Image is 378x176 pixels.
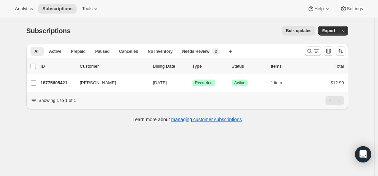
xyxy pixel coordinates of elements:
[71,49,86,54] span: Prepaid
[325,96,344,105] nav: Pagination
[232,63,266,70] p: Status
[347,6,363,12] span: Settings
[271,63,305,70] div: Items
[26,27,71,35] span: Subscriptions
[41,80,75,86] p: 18775605421
[282,26,315,36] button: Bulk updates
[80,63,148,70] p: Customer
[153,80,167,85] span: [DATE]
[95,49,110,54] span: Paused
[49,49,61,54] span: Active
[286,28,311,34] span: Bulk updates
[318,26,339,36] button: Export
[78,4,103,14] button: Tools
[171,117,242,122] a: managing customer subscriptions
[182,49,210,54] span: Needs Review
[82,6,92,12] span: Tools
[336,4,367,14] button: Settings
[132,116,242,123] p: Learn more about
[41,63,75,70] p: ID
[41,63,344,70] div: IDCustomerBilling DateTypeStatusItemsTotal
[153,63,187,70] p: Billing Date
[195,80,213,86] span: Recurring
[192,63,226,70] div: Type
[355,146,371,162] div: Open Intercom Messenger
[215,49,217,54] span: 2
[38,4,77,14] button: Subscriptions
[35,49,40,54] span: All
[148,49,172,54] span: No inventory
[11,4,37,14] button: Analytics
[39,97,76,104] p: Showing 1 to 1 of 1
[336,46,345,56] button: Sort the results
[225,47,236,56] button: Create new view
[331,80,344,85] span: $12.99
[324,46,333,56] button: Customize table column order and visibility
[76,78,144,88] button: [PERSON_NAME]
[335,63,344,70] p: Total
[271,78,290,88] button: 1 item
[15,6,33,12] span: Analytics
[314,6,323,12] span: Help
[42,6,72,12] span: Subscriptions
[119,49,139,54] span: Cancelled
[80,80,116,86] span: [PERSON_NAME]
[305,46,321,56] button: Search and filter results
[41,78,344,88] div: 18775605421[PERSON_NAME][DATE]SuccessRecurringSuccessActive1 item$12.99
[234,80,246,86] span: Active
[271,80,282,86] span: 1 item
[303,4,334,14] button: Help
[322,28,335,34] span: Export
